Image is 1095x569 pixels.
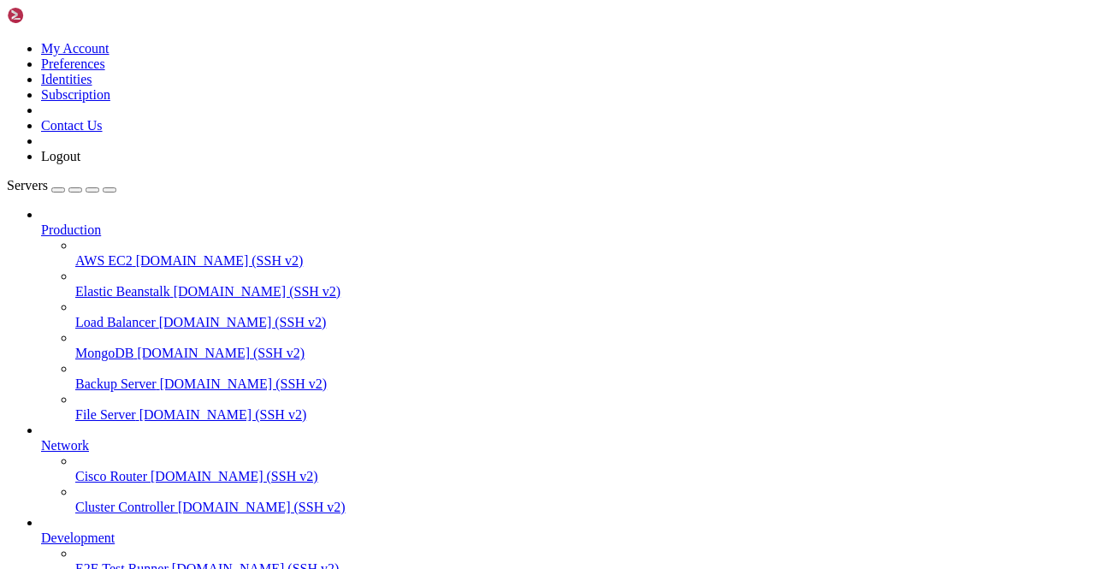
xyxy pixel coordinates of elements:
a: Cisco Router [DOMAIN_NAME] (SSH v2) [75,469,1088,484]
li: Load Balancer [DOMAIN_NAME] (SSH v2) [75,299,1088,330]
a: Production [41,222,1088,238]
a: File Server [DOMAIN_NAME] (SSH v2) [75,407,1088,423]
li: File Server [DOMAIN_NAME] (SSH v2) [75,392,1088,423]
a: My Account [41,41,109,56]
span: Cluster Controller [75,500,175,514]
span: [DOMAIN_NAME] (SSH v2) [160,376,328,391]
a: Elastic Beanstalk [DOMAIN_NAME] (SSH v2) [75,284,1088,299]
span: [DOMAIN_NAME] (SSH v2) [136,253,304,268]
span: Backup Server [75,376,157,391]
li: Production [41,207,1088,423]
li: Network [41,423,1088,515]
a: Logout [41,149,80,163]
span: [DOMAIN_NAME] (SSH v2) [159,315,327,329]
li: Backup Server [DOMAIN_NAME] (SSH v2) [75,361,1088,392]
a: AWS EC2 [DOMAIN_NAME] (SSH v2) [75,253,1088,269]
span: [DOMAIN_NAME] (SSH v2) [151,469,318,483]
li: Cluster Controller [DOMAIN_NAME] (SSH v2) [75,484,1088,515]
span: Load Balancer [75,315,156,329]
a: Development [41,530,1088,546]
span: [DOMAIN_NAME] (SSH v2) [139,407,307,422]
span: Servers [7,178,48,193]
a: Subscription [41,87,110,102]
a: MongoDB [DOMAIN_NAME] (SSH v2) [75,346,1088,361]
span: Elastic Beanstalk [75,284,170,299]
li: MongoDB [DOMAIN_NAME] (SSH v2) [75,330,1088,361]
img: Shellngn [7,7,105,24]
li: Elastic Beanstalk [DOMAIN_NAME] (SSH v2) [75,269,1088,299]
span: [DOMAIN_NAME] (SSH v2) [137,346,305,360]
span: Development [41,530,115,545]
a: Servers [7,178,116,193]
span: [DOMAIN_NAME] (SSH v2) [178,500,346,514]
span: [DOMAIN_NAME] (SSH v2) [174,284,341,299]
span: MongoDB [75,346,133,360]
li: AWS EC2 [DOMAIN_NAME] (SSH v2) [75,238,1088,269]
li: Cisco Router [DOMAIN_NAME] (SSH v2) [75,453,1088,484]
a: Identities [41,72,92,86]
a: Preferences [41,56,105,71]
a: Backup Server [DOMAIN_NAME] (SSH v2) [75,376,1088,392]
span: Network [41,438,89,453]
a: Network [41,438,1088,453]
a: Cluster Controller [DOMAIN_NAME] (SSH v2) [75,500,1088,515]
a: Load Balancer [DOMAIN_NAME] (SSH v2) [75,315,1088,330]
span: Production [41,222,101,237]
a: Contact Us [41,118,103,133]
span: AWS EC2 [75,253,133,268]
span: File Server [75,407,136,422]
span: Cisco Router [75,469,147,483]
